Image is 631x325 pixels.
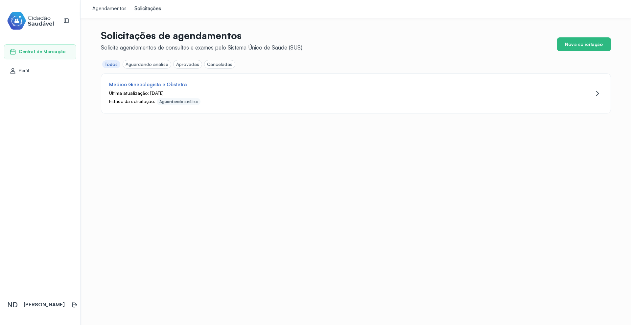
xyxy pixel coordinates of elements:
[207,62,232,67] div: Canceladas
[101,30,302,41] p: Solicitações de agendamentos
[24,302,65,308] p: [PERSON_NAME]
[7,10,54,31] img: cidadao-saudavel-filled-logo.svg
[109,91,544,96] div: Última atualização: [DATE]
[7,300,18,309] span: ND
[105,62,118,67] div: Todos
[557,37,611,51] button: Nova solicitação
[109,82,187,88] div: Médico Ginecologista e Obstetra
[176,62,199,67] div: Aprovadas
[10,49,71,55] a: Central de Marcação
[159,99,198,104] div: Aguardando análise
[134,6,161,12] div: Solicitações
[19,49,66,54] span: Central de Marcação
[10,68,71,74] a: Perfil
[126,62,168,67] div: Aguardando análise
[19,68,29,73] span: Perfil
[92,6,127,12] div: Agendamentos
[109,99,155,105] div: Estado da solicitação:
[101,44,302,51] div: Solicite agendamentos de consultas e exames pelo Sistema Único de Saúde (SUS)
